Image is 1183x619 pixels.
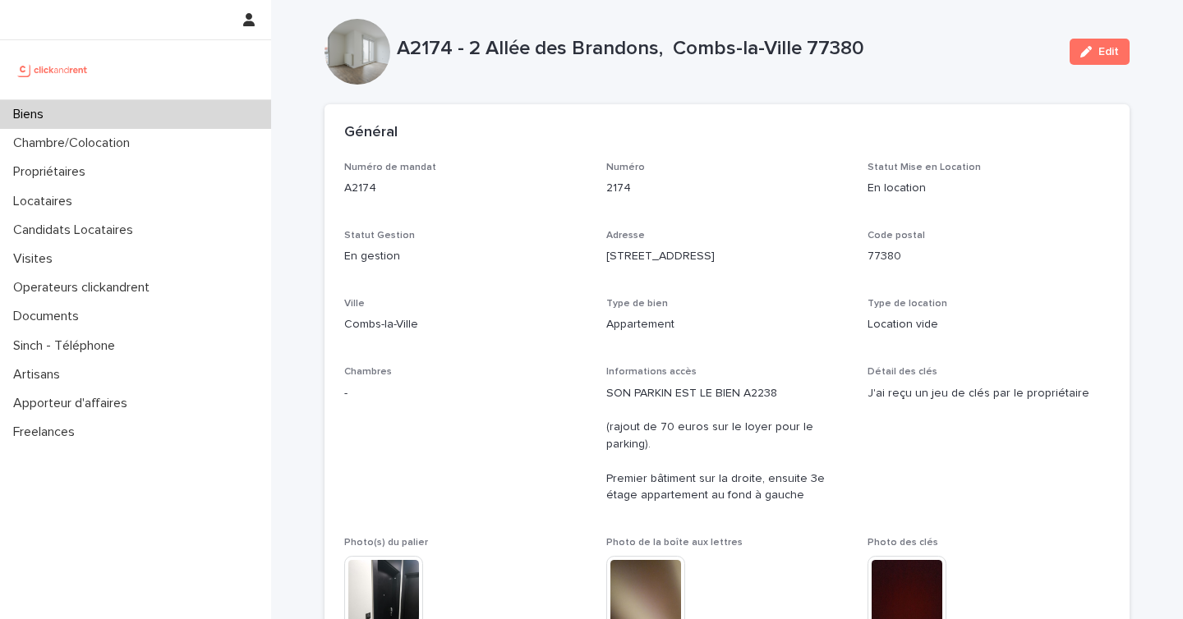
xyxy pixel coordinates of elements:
[13,53,93,86] img: UCB0brd3T0yccxBKYDjQ
[7,107,57,122] p: Biens
[344,163,436,172] span: Numéro de mandat
[344,124,398,142] h2: Général
[606,385,849,505] p: SON PARKIN EST LE BIEN A2238 (rajout de 70 euros sur le loyer pour le parking). Premier bâtiment ...
[606,248,849,265] p: [STREET_ADDRESS]
[344,385,587,402] p: -
[7,194,85,209] p: Locataires
[868,299,947,309] span: Type de location
[606,299,668,309] span: Type de bien
[868,385,1110,402] p: J'ai reçu un jeu de clés par le propriétaire
[7,222,146,238] p: Candidats Locataires
[1070,39,1130,65] button: Edit
[7,396,140,411] p: Apporteur d'affaires
[868,231,925,241] span: Code postal
[344,248,587,265] p: En gestion
[868,180,1110,197] p: En location
[7,424,88,440] p: Freelances
[1098,46,1119,57] span: Edit
[7,164,99,180] p: Propriétaires
[344,299,365,309] span: Ville
[868,163,981,172] span: Statut Mise en Location
[606,538,743,548] span: Photo de la boîte aux lettres
[344,180,587,197] p: A2174
[868,367,937,377] span: Détail des clés
[344,367,392,377] span: Chambres
[7,135,143,151] p: Chambre/Colocation
[606,231,645,241] span: Adresse
[7,367,73,383] p: Artisans
[397,37,1056,61] p: A2174 - 2 Allée des Brandons, Combs-la-Ville 77380
[868,316,1110,333] p: Location vide
[344,538,428,548] span: Photo(s) du palier
[7,309,92,324] p: Documents
[606,180,849,197] p: 2174
[868,538,938,548] span: Photo des clés
[606,316,849,333] p: Appartement
[344,231,415,241] span: Statut Gestion
[344,316,587,333] p: Combs-la-Ville
[7,251,66,267] p: Visites
[606,367,697,377] span: Informations accès
[7,338,128,354] p: Sinch - Téléphone
[868,248,1110,265] p: 77380
[606,163,645,172] span: Numéro
[7,280,163,296] p: Operateurs clickandrent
